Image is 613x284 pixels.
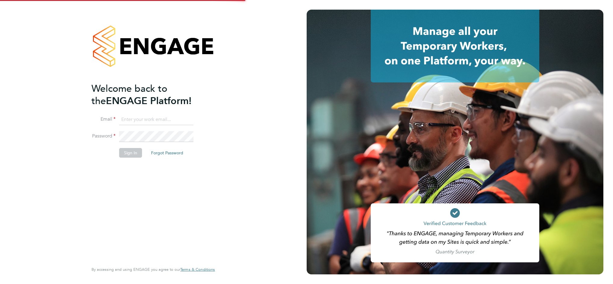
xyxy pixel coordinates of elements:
[91,267,215,272] span: By accessing and using ENGAGE you agree to our
[91,116,116,122] label: Email
[180,267,215,272] a: Terms & Conditions
[119,114,193,125] input: Enter your work email...
[119,148,142,158] button: Sign In
[91,133,116,139] label: Password
[91,82,209,107] h2: ENGAGE Platform!
[91,83,167,107] span: Welcome back to the
[146,148,188,158] button: Forgot Password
